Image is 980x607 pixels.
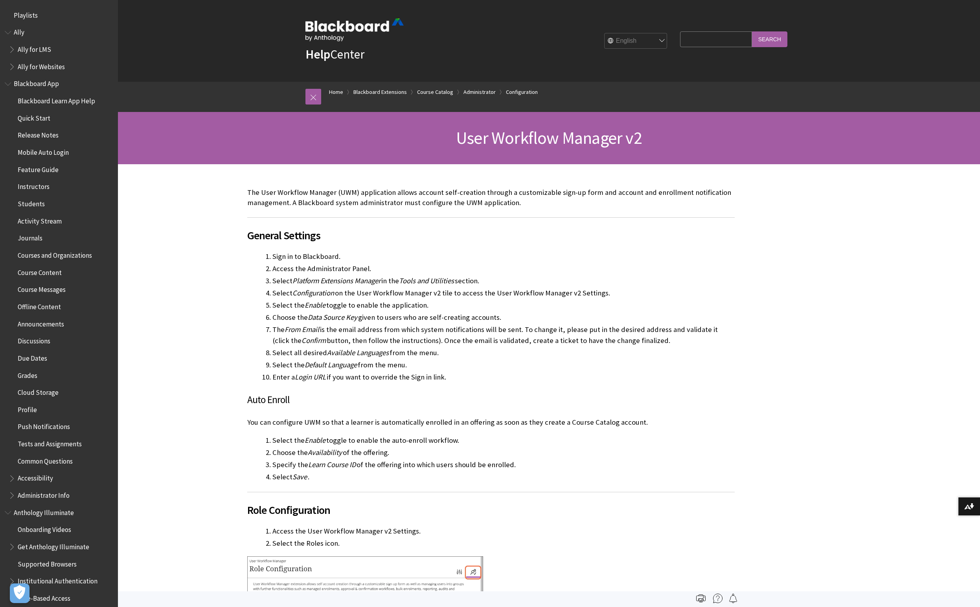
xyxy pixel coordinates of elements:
li: Access the Administrator Panel. [272,263,735,274]
span: Learn Course ID [308,460,356,469]
a: Configuration [506,87,538,97]
span: Administrator Info [18,489,70,499]
li: Choose the of the offering. [272,447,735,458]
span: Enable [305,301,325,310]
a: Course Catalog [417,87,453,97]
span: Course Content [18,266,62,277]
span: Offline Content [18,300,61,311]
span: Release Notes [18,129,59,139]
span: Mobile Auto Login [18,146,69,156]
li: Select in the section. [272,275,735,286]
span: Feature Guide [18,163,59,174]
span: Common Questions [18,455,73,465]
span: Tests and Assignments [18,437,82,448]
span: Institutional Authentication [18,575,97,585]
li: Enter a if you want to override the Sign in link. [272,372,735,383]
span: Login URL [295,372,326,381]
span: Onboarding Videos [18,523,71,534]
nav: Book outline for Playlists [5,9,113,22]
li: Sign in to Blackboard. [272,251,735,262]
span: Students [18,197,45,208]
li: Choose the given to users who are self-creating accounts. [272,312,735,323]
select: Site Language Selector [605,33,667,49]
span: Blackboard Learn App Help [18,94,95,105]
li: Select the from the menu. [272,359,735,370]
span: Configuration [292,288,334,297]
span: Role Configuration [247,502,735,518]
span: Data Source Key [308,313,357,322]
span: Availability [308,448,342,457]
nav: Book outline for Anthology Ally Help [5,26,113,73]
p: The User Workflow Manager (UWM) application allows account self-creation through a customizable s... [247,187,735,208]
img: Follow this page [728,594,738,603]
li: Select the toggle to enable the application. [272,300,735,311]
p: You can configure UWM so that a learner is automatically enrolled in an offering as soon as they ... [247,417,735,427]
span: Profile [18,403,37,414]
span: Ally [14,26,24,37]
li: Select all desired from the menu. [272,347,735,358]
a: HelpCenter [305,46,364,62]
span: Grades [18,369,37,380]
span: Announcements [18,317,64,328]
span: Default Language [305,360,357,369]
span: Get Anthology Illuminate [18,540,89,551]
span: Instructors [18,180,50,191]
span: Ally for LMS [18,43,51,53]
span: Role-Based Access [18,592,70,602]
span: Due Dates [18,352,47,362]
span: Push Notifications [18,420,70,431]
li: Select . [272,471,735,482]
nav: Book outline for Blackboard App Help [5,77,113,502]
li: Specify the of the offering into which users should be enrolled. [272,459,735,470]
span: General Settings [247,227,735,244]
span: Courses and Organizations [18,249,92,259]
li: Select the Roles icon. [272,538,735,549]
span: Course Messages [18,283,66,294]
span: Enable [305,436,325,445]
li: Access the User Workflow Manager v2 Settings. [272,526,735,537]
li: Select the toggle to enable the auto-enroll workflow. [272,435,735,446]
span: Confirm [302,336,326,345]
a: Administrator [463,87,496,97]
a: Home [329,87,343,97]
span: User Workflow Manager v2 [456,127,642,149]
span: Cloud Storage [18,386,59,396]
input: Search [752,31,787,47]
span: Save [292,472,307,481]
span: Ally for Websites [18,60,65,71]
span: Anthology Illuminate [14,506,74,517]
img: More help [713,594,723,603]
span: Activity Stream [18,215,62,225]
li: The is the email address from which system notifications will be sent. To change it, please put i... [272,324,735,346]
a: Blackboard Extensions [353,87,407,97]
span: Discussions [18,334,50,345]
strong: Help [305,46,330,62]
span: Playlists [14,9,38,19]
img: Print [696,594,706,603]
span: Accessibility [18,472,53,482]
span: Supported Browsers [18,557,77,568]
span: From Email [285,325,319,334]
h3: Auto Enroll [247,392,735,407]
span: Platform Extensions Manager [292,276,381,285]
li: Select on the User Workflow Manager v2 tile to access the User Workflow Manager v2 Settings. [272,288,735,299]
span: Available Languages [327,348,389,357]
button: Open Preferences [10,583,29,603]
span: Tools and Utilities [399,276,454,285]
span: Journals [18,232,42,242]
img: Blackboard by Anthology [305,18,404,41]
span: Quick Start [18,112,50,122]
span: Blackboard App [14,77,59,88]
